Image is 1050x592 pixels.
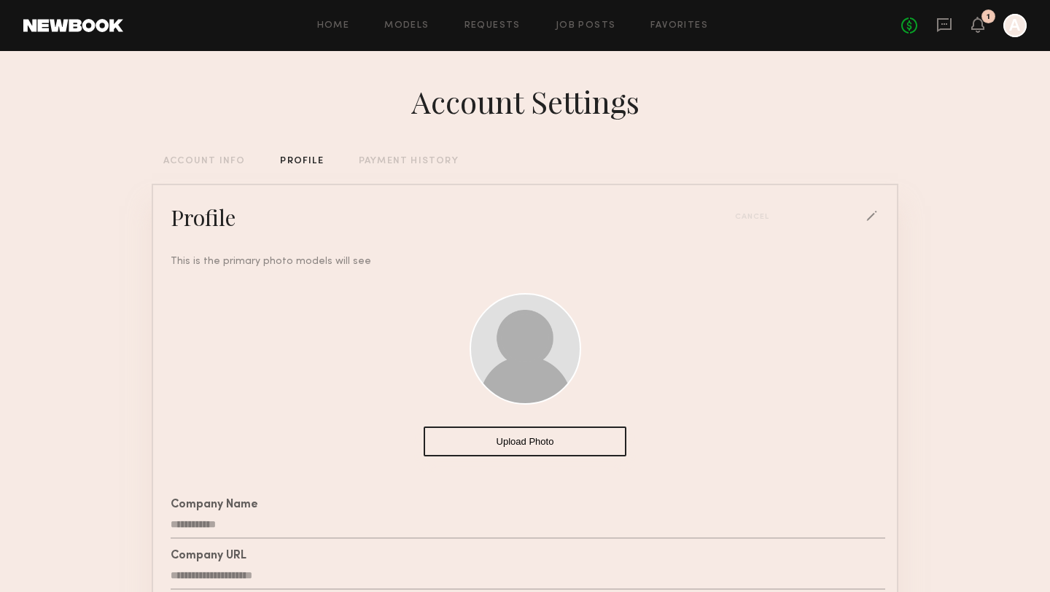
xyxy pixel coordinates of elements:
[171,203,236,232] div: Profile
[1003,14,1027,37] a: A
[171,550,885,562] div: Company URL
[171,254,891,269] div: This is the primary photo models will see
[359,157,459,166] div: PAYMENT HISTORY
[464,21,521,31] a: Requests
[280,157,323,166] div: PROFILE
[163,157,245,166] div: ACCOUNT INFO
[556,21,616,31] a: Job Posts
[735,213,779,222] div: Cancel
[317,21,350,31] a: Home
[987,13,990,21] div: 1
[650,21,708,31] a: Favorites
[411,81,639,122] div: Account Settings
[171,499,885,511] div: Company Name
[424,427,626,456] button: Upload Photo
[384,21,429,31] a: Models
